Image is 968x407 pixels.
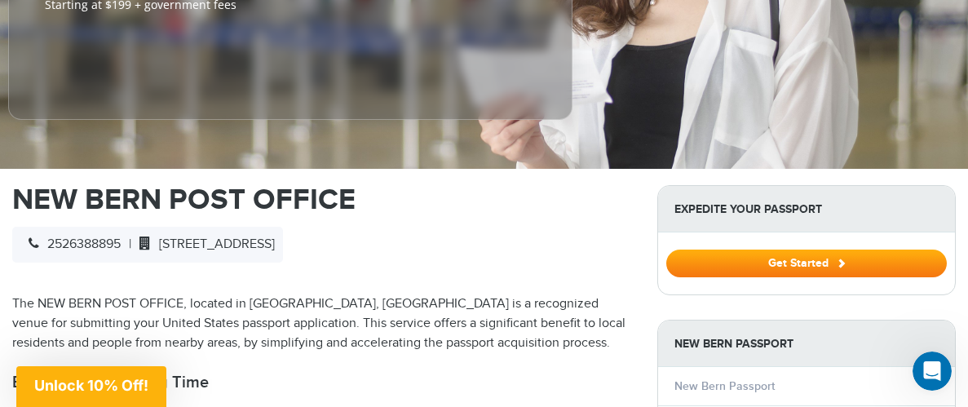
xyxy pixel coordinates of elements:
[12,185,633,215] h1: NEW BERN POST OFFICE
[12,227,283,263] div: |
[913,352,952,391] iframe: Intercom live chat
[12,373,633,392] h2: Estimated Processing Time
[34,377,148,394] span: Unlock 10% Off!
[666,250,947,277] button: Get Started
[12,294,633,353] p: The NEW BERN POST OFFICE, located in [GEOGRAPHIC_DATA], [GEOGRAPHIC_DATA] is a recognized venue f...
[131,237,275,252] span: [STREET_ADDRESS]
[674,379,775,393] a: New Bern Passport
[658,186,955,232] strong: Expedite Your Passport
[658,321,955,367] strong: New Bern Passport
[16,366,166,407] div: Unlock 10% Off!
[666,256,947,269] a: Get Started
[20,237,121,252] span: 2526388895
[45,21,167,103] iframe: Customer reviews powered by Trustpilot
